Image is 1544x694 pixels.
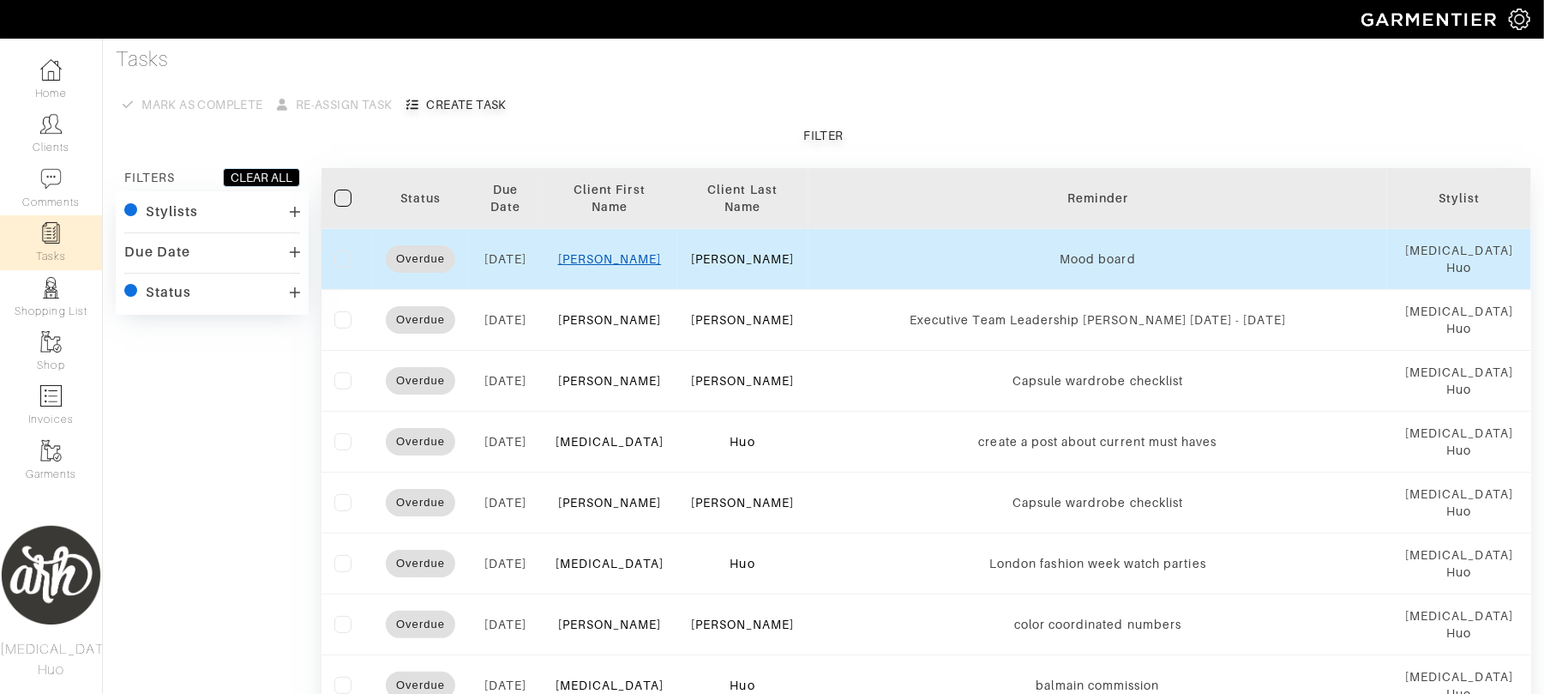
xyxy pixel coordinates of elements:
div: Capsule wardrobe checklist [821,372,1375,389]
span: Overdue [386,494,455,511]
div: balmain commission [821,677,1375,694]
div: Capsule wardrobe checklist [821,494,1375,511]
div: color coordinated numbers [821,616,1375,633]
img: clients-icon-6bae9207a08558b7cb47a8932f037763ab4055f8c8b6bfacd5dc20c3e0201464.png [40,113,62,135]
div: [MEDICAL_DATA] Huo [1400,546,1518,581]
div: [MEDICAL_DATA] Huo [1400,364,1518,398]
a: [MEDICAL_DATA] [556,435,664,449]
span: [DATE] [484,374,526,388]
div: [MEDICAL_DATA] Huo [1400,303,1518,337]
a: [PERSON_NAME] [691,252,795,266]
a: [MEDICAL_DATA] [556,679,664,692]
span: Overdue [386,311,455,329]
img: gear-icon-white-bd11855cb880d31180b6d7d6211b90ccbf57a29d726f0c71d8c61bd08dd39cc2.png [1509,9,1530,30]
img: comment-icon-a0a6a9ef722e966f86d9cbdc48e553b5cf19dbc54f86b18d962a5391bc8f6eb6.png [40,168,62,190]
span: Overdue [386,372,455,389]
span: Overdue [386,555,455,572]
div: CLEAR ALL [231,169,292,186]
button: Filter [116,120,1531,151]
div: Status [146,284,191,301]
span: [DATE] [484,496,526,510]
div: Filter [803,127,843,144]
a: [PERSON_NAME] [691,496,795,510]
div: Executive Team Leadership [PERSON_NAME] [DATE] - [DATE] [821,311,1375,329]
img: stylists-icon-eb353228a002819b7ec25b43dbf5f0378dd9e0616d9560372ff212230b889e62.png [40,277,62,299]
img: reminder-icon-8004d30b9f0a5d33ae49ab947aed9ed385cf756f9e5892f1edd6e32f2345188e.png [40,222,62,244]
div: Client First Name [555,181,664,215]
button: Create Task [400,89,514,120]
span: Overdue [386,250,455,268]
span: Overdue [386,433,455,450]
div: Due Date [481,181,529,215]
span: [DATE] [484,313,526,327]
h4: Tasks [116,47,1531,72]
img: dashboard-icon-dbcd8f5a0b271acd01030246c82b418ddd0df26cd7fceb0bd07c9910d44c42f6.png [40,59,62,81]
a: [MEDICAL_DATA] [556,557,664,570]
div: Stylists [146,203,198,220]
a: [PERSON_NAME] [558,252,662,266]
a: [PERSON_NAME] [691,618,795,631]
div: [MEDICAL_DATA] Huo [1400,242,1518,276]
div: FILTERS [124,169,175,186]
a: [PERSON_NAME] [558,496,662,510]
div: Mood board [821,250,1375,268]
span: Overdue [386,616,455,633]
div: [MEDICAL_DATA] Huo [1400,607,1518,642]
span: [DATE] [484,618,526,631]
img: garments-icon-b7da505a4dc4fd61783c78ac3ca0ef83fa9d6f193b1c9dc38574b1d14d53ca28.png [40,331,62,353]
div: Stylist [1400,190,1518,207]
div: Create Task [427,96,507,113]
a: [PERSON_NAME] [691,374,795,388]
a: Huo [730,557,755,570]
span: Overdue [386,677,455,694]
span: [DATE] [484,435,526,449]
span: [DATE] [484,252,526,266]
img: garments-icon-b7da505a4dc4fd61783c78ac3ca0ef83fa9d6f193b1c9dc38574b1d14d53ca28.png [40,440,62,462]
div: Status [386,190,455,207]
a: Huo [730,679,755,692]
img: orders-icon-0abe47150d42831381b5fb84f609e132dff9fe21cb692f30cb5eec754e2cba89.png [40,385,62,407]
button: CLEAR ALL [223,168,300,187]
div: [MEDICAL_DATA] Huo [1400,425,1518,459]
div: create a post about current must haves [821,433,1375,450]
a: [PERSON_NAME] [558,374,662,388]
div: [MEDICAL_DATA] Huo [1400,486,1518,520]
a: Huo [730,435,755,449]
a: [PERSON_NAME] [691,313,795,327]
span: [DATE] [484,679,526,692]
span: [DATE] [484,557,526,570]
a: [PERSON_NAME] [558,313,662,327]
div: London fashion week watch parties [821,555,1375,572]
div: Client Last Name [690,181,796,215]
div: Reminder [821,190,1375,207]
img: garmentier-logo-header-white-b43fb05a5012e4ada735d5af1a66efaba907eab6374d6393d1fbf88cb4ef424d.png [1353,4,1509,34]
div: Due Date [124,244,190,261]
a: [PERSON_NAME] [558,618,662,631]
